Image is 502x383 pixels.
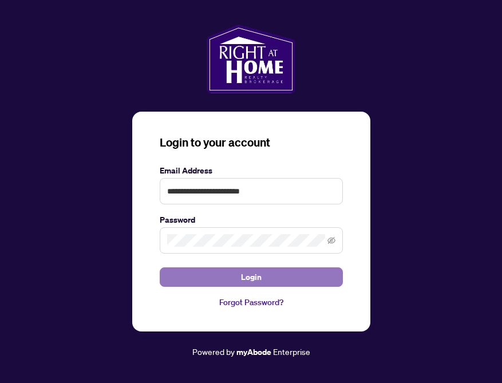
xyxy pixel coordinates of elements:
a: Forgot Password? [160,296,343,309]
a: myAbode [236,346,271,358]
span: eye-invisible [327,236,335,244]
button: Login [160,267,343,287]
label: Password [160,214,343,226]
span: Enterprise [273,346,310,357]
label: Email Address [160,164,343,177]
h3: Login to your account [160,135,343,151]
span: Powered by [192,346,235,357]
img: ma-logo [207,25,295,93]
span: Login [241,268,262,286]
